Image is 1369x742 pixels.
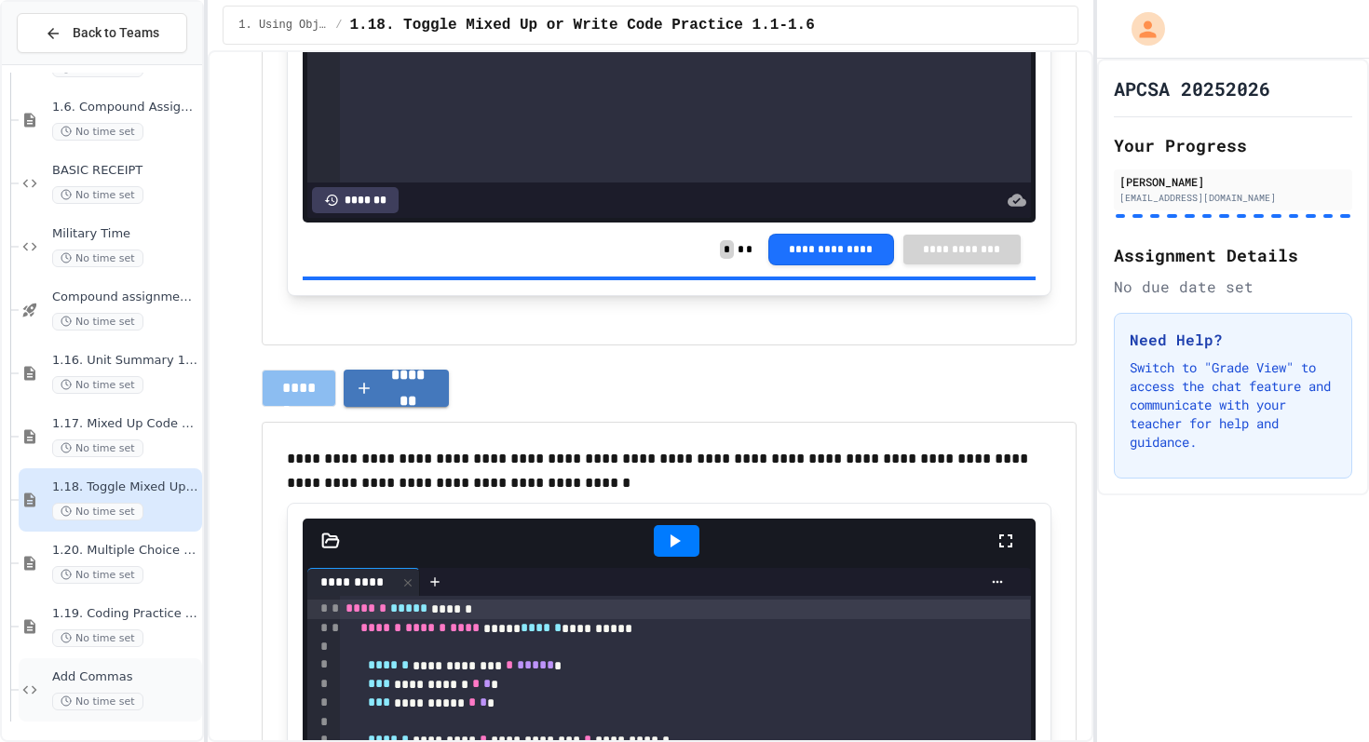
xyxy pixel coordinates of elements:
span: 1.19. Coding Practice 1a (1.1-1.6) [52,606,198,622]
div: [PERSON_NAME] [1119,173,1347,190]
span: No time set [52,313,143,331]
span: Compound assignment operators - Quiz [52,290,198,305]
h1: APCSA 20252026 [1114,75,1270,101]
span: 1.6. Compound Assignment Operators [52,100,198,115]
span: No time set [52,566,143,584]
span: No time set [52,439,143,457]
span: 1.20. Multiple Choice Exercises for Unit 1a (1.1-1.6) [52,543,198,559]
p: Switch to "Grade View" to access the chat feature and communicate with your teacher for help and ... [1130,358,1336,452]
h3: Need Help? [1130,329,1336,351]
h2: Your Progress [1114,132,1352,158]
span: No time set [52,250,143,267]
span: / [335,18,342,33]
span: No time set [52,123,143,141]
span: No time set [52,186,143,204]
span: No time set [52,629,143,647]
span: No time set [52,693,143,710]
h2: Assignment Details [1114,242,1352,268]
button: Back to Teams [17,13,187,53]
span: 1. Using Objects and Methods [238,18,328,33]
span: Military Time [52,226,198,242]
span: BASIC RECEIPT [52,163,198,179]
span: 1.18. Toggle Mixed Up or Write Code Practice 1.1-1.6 [350,14,815,36]
div: [EMAIL_ADDRESS][DOMAIN_NAME] [1119,191,1347,205]
span: 1.18. Toggle Mixed Up or Write Code Practice 1.1-1.6 [52,479,198,495]
span: Back to Teams [73,23,159,43]
span: 1.16. Unit Summary 1a (1.1-1.6) [52,353,198,369]
div: No due date set [1114,276,1352,298]
span: No time set [52,503,143,520]
span: 1.17. Mixed Up Code Practice 1.1-1.6 [52,416,198,432]
div: My Account [1112,7,1170,50]
span: Add Commas [52,669,198,685]
span: No time set [52,376,143,394]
